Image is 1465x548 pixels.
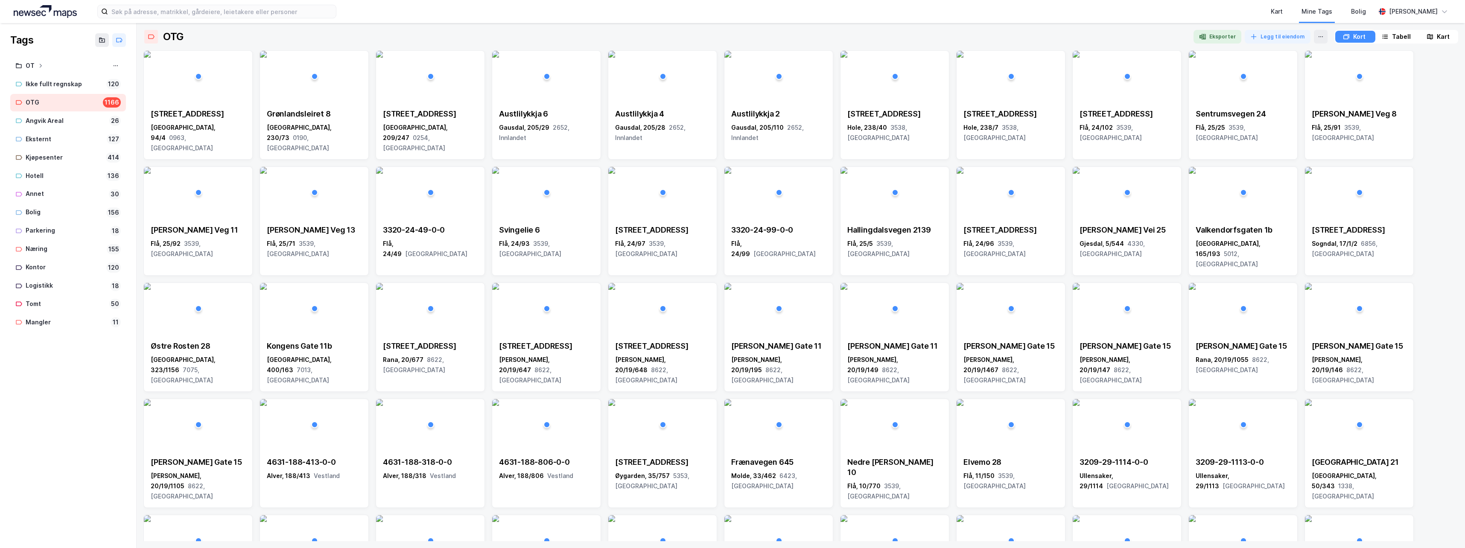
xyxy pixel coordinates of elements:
a: OTG1166 [10,94,126,111]
div: Flå, 11/150 [963,471,1058,491]
div: Tabell [1392,32,1411,42]
div: Ullensaker, 29/1113 [1196,471,1290,491]
span: [GEOGRAPHIC_DATA] [1106,482,1169,490]
img: 256x120 [144,283,151,290]
img: 256x120 [492,283,499,290]
span: 0254, [GEOGRAPHIC_DATA] [383,134,445,152]
span: 3539, [GEOGRAPHIC_DATA] [615,240,677,257]
div: Gjesdal, 5/544 [1080,239,1174,259]
div: [STREET_ADDRESS] [499,341,594,351]
div: [GEOGRAPHIC_DATA] 21 [1312,457,1407,467]
img: 256x120 [957,515,963,522]
div: Østre Rosten 28 [151,341,245,351]
img: 256x120 [724,399,731,406]
span: 5353, [GEOGRAPHIC_DATA] [615,472,689,490]
div: Alver, 188/806 [499,471,594,481]
div: Flå, 24/49 [383,239,478,259]
span: 3538, [GEOGRAPHIC_DATA] [847,124,910,141]
div: Bolig [1351,6,1366,17]
a: Ikke fullt regnskap120 [10,76,126,93]
img: 256x120 [144,515,151,522]
div: Mangler [26,317,107,328]
a: Kontor120 [10,259,126,276]
div: Parkering [26,225,107,236]
div: [PERSON_NAME] Veg 11 [151,225,245,235]
img: logo.a4113a55bc3d86da70a041830d287a7e.svg [14,5,77,18]
span: [GEOGRAPHIC_DATA] [405,250,467,257]
div: Logistikk [26,280,107,291]
span: 8622, [GEOGRAPHIC_DATA] [499,366,561,384]
a: Eksternt127 [10,131,126,148]
div: Øygarden, 35/757 [615,471,710,491]
a: Hotell136 [10,167,126,185]
div: Kontrollprogram for chat [1422,507,1465,548]
div: [STREET_ADDRESS] [615,457,710,467]
div: Flå, 25/25 [1196,122,1290,143]
div: Næring [26,244,103,254]
div: 30 [109,189,121,199]
div: Gausdal, 205/110 [731,122,826,143]
img: 256x120 [1073,399,1080,406]
img: 256x120 [260,51,267,58]
span: 0963, [GEOGRAPHIC_DATA] [151,134,213,152]
input: Søk på adresse, matrikkel, gårdeiere, leietakere eller personer [108,5,336,18]
div: Hallingdalsvegen 2139 [847,225,942,235]
span: 3539, [GEOGRAPHIC_DATA] [1196,124,1258,141]
div: [PERSON_NAME] Gate 15 [963,341,1058,351]
span: 3538, [GEOGRAPHIC_DATA] [963,124,1026,141]
div: Flå, 25/5 [847,239,942,259]
div: 4631-188-806-0-0 [499,457,594,467]
div: Flå, 24/93 [499,239,594,259]
div: [PERSON_NAME], 20/19/149 [847,355,942,385]
div: [GEOGRAPHIC_DATA], 323/1156 [151,355,245,385]
span: 2652, Innlandet [499,124,569,141]
span: 3539, [GEOGRAPHIC_DATA] [151,240,213,257]
div: 414 [106,152,121,163]
img: 256x120 [608,51,615,58]
span: 5012, [GEOGRAPHIC_DATA] [1196,250,1258,268]
div: 156 [106,207,121,218]
div: 120 [106,79,121,89]
button: Eksporter [1194,30,1241,44]
div: [PERSON_NAME] Veg 8 [1312,109,1407,119]
span: 8622, [GEOGRAPHIC_DATA] [1080,366,1142,384]
div: Kontor [26,262,103,273]
span: Vestland [547,472,573,479]
img: 256x120 [492,51,499,58]
div: Flå, 24/97 [615,239,710,259]
img: 256x120 [1189,283,1196,290]
span: 8622, [GEOGRAPHIC_DATA] [383,356,445,373]
div: 26 [109,116,121,126]
div: Hole, 238/7 [963,122,1058,143]
img: 256x120 [260,399,267,406]
img: 256x120 [1305,515,1312,522]
div: [PERSON_NAME], 20/19/648 [615,355,710,385]
img: 256x120 [957,51,963,58]
span: 4330, [GEOGRAPHIC_DATA] [1080,240,1145,257]
div: OT [26,61,35,71]
span: 8622, [GEOGRAPHIC_DATA] [615,366,677,384]
div: [PERSON_NAME] Vei 25 [1080,225,1174,235]
div: [STREET_ADDRESS] [847,109,942,119]
div: Ullensaker, 29/1114 [1080,471,1174,491]
img: 256x120 [1305,167,1312,174]
div: Hole, 238/40 [847,122,942,143]
span: 8622, [GEOGRAPHIC_DATA] [1196,356,1269,373]
img: 256x120 [840,399,847,406]
div: Flå, 24/99 [731,239,826,259]
div: [PERSON_NAME], 20/19/195 [731,355,826,385]
div: 136 [106,171,121,181]
span: 3539, [GEOGRAPHIC_DATA] [963,472,1026,490]
div: [PERSON_NAME] Gate 15 [1196,341,1290,351]
div: [PERSON_NAME] [1389,6,1438,17]
div: [STREET_ADDRESS] [615,225,710,235]
div: [STREET_ADDRESS] [963,109,1058,119]
div: 18 [110,281,121,291]
a: Parkering18 [10,222,126,239]
div: Kart [1437,32,1450,42]
img: 256x120 [608,515,615,522]
div: Nedre [PERSON_NAME] 10 [847,457,942,478]
span: 8622, [GEOGRAPHIC_DATA] [1312,366,1374,384]
div: [GEOGRAPHIC_DATA], 230/73 [267,122,362,153]
div: [PERSON_NAME], 20/19/147 [1080,355,1174,385]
